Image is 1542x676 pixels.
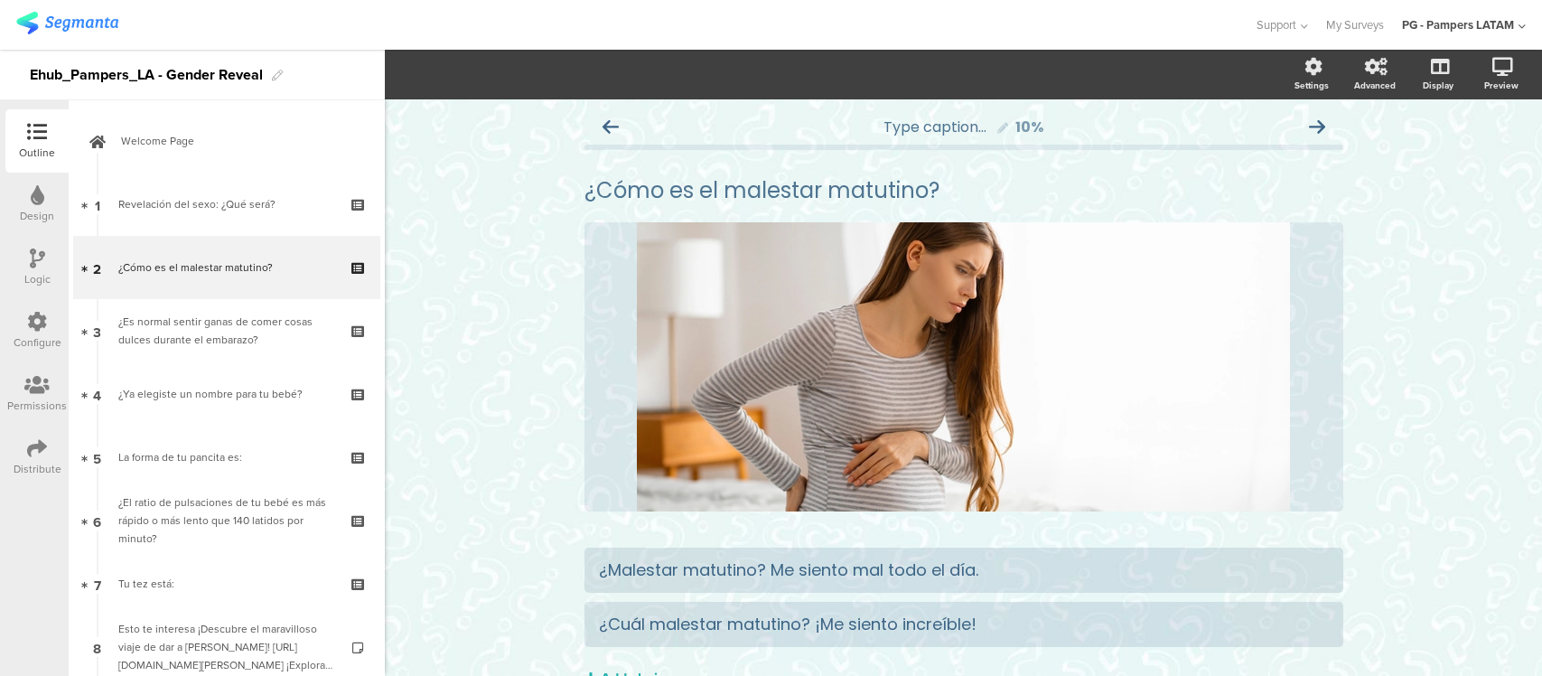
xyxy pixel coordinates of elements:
div: ¿Es normal sentir ganas de comer cosas dulces durante el embarazo? [118,313,334,349]
a: 7 Tu tez está: [73,552,380,615]
img: segmanta logo [16,12,118,34]
span: 1 [95,194,100,214]
div: PG - Pampers LATAM [1402,16,1514,33]
a: 5 La forma de tu pancita es: [73,426,380,489]
div: Permissions [7,398,67,414]
div: La forma de tu pancita es: [118,448,334,466]
a: 6 ¿El ratio de pulsaciones de tu bebé es más rápido o más lento que 140 latidos por minuto? [73,489,380,552]
div: Distribute [14,461,61,477]
div: Design [20,208,54,224]
span: 4 [93,384,101,404]
div: Advanced [1354,79,1396,92]
div: ¿El ratio de pulsaciones de tu bebé es más rápido o más lento que 140 latidos por minuto? [118,493,334,548]
a: 1 Revelación del sexo: ¿Qué será? [73,173,380,236]
div: Esto te interesa ¡Descubre el maravilloso viaje de dar a luz! https://www.pamperslatam.com/embara... [118,620,334,674]
div: Ehub_Pampers_LA - Gender Reveal [30,61,263,89]
div: Preview [1484,79,1519,92]
div: Settings [1294,79,1329,92]
span: 6 [93,511,101,530]
a: 3 ¿Es normal sentir ganas de comer cosas dulces durante el embarazo? [73,299,380,362]
div: 10% [1015,116,1043,138]
span: 8 [93,637,101,657]
span: Welcome Page [121,132,352,150]
p: ¿Cómo es el malestar matutino? [584,177,1343,204]
div: ¿Malestar matutino? Me siento mal todo el día. [599,559,1329,580]
div: ¿Cómo es el malestar matutino? [118,258,334,277]
div: ¿Ya elegiste un nombre para tu bebé ? [118,385,334,403]
div: Tu tez está: [118,575,334,593]
a: 2 ¿Cómo es el malestar matutino? [73,236,380,299]
span: Type caption... [883,117,986,137]
div: ¿Cuál malestar matutino? ¡Me siento increíble! [599,614,1329,634]
span: 2 [93,258,101,277]
div: Display [1423,79,1453,92]
a: 4 ¿Ya elegiste un nombre para tu bebé ? [73,362,380,426]
span: Support [1257,16,1296,33]
span: 5 [93,447,101,467]
div: Logic [24,271,51,287]
span: 3 [93,321,101,341]
div: Revelación del sexo: ¿Qué será? [118,195,334,213]
div: Configure [14,334,61,351]
a: Welcome Page [73,109,380,173]
div: Outline [19,145,55,161]
span: 7 [94,574,101,594]
img: ¿Cómo es el malestar matutino? cover image [637,222,1290,512]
